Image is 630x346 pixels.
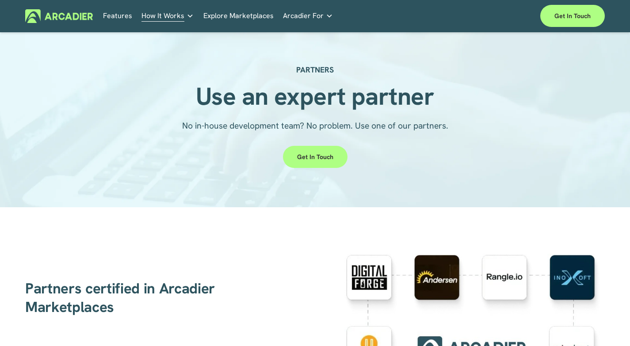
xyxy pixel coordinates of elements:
a: folder dropdown [283,9,333,23]
a: Get in touch [283,146,347,168]
a: Features [103,9,132,23]
span: Partners certified in Arcadier Marketplaces [25,279,219,316]
img: Arcadier [25,9,93,23]
a: folder dropdown [141,9,194,23]
span: How It Works [141,10,184,22]
strong: PARTNERS [296,65,334,75]
strong: Use an expert partner [196,80,434,112]
span: Arcadier For [283,10,324,22]
span: No in-house development team? No problem. Use one of our partners. [182,120,448,131]
a: Get in touch [540,5,605,27]
a: Explore Marketplaces [203,9,274,23]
